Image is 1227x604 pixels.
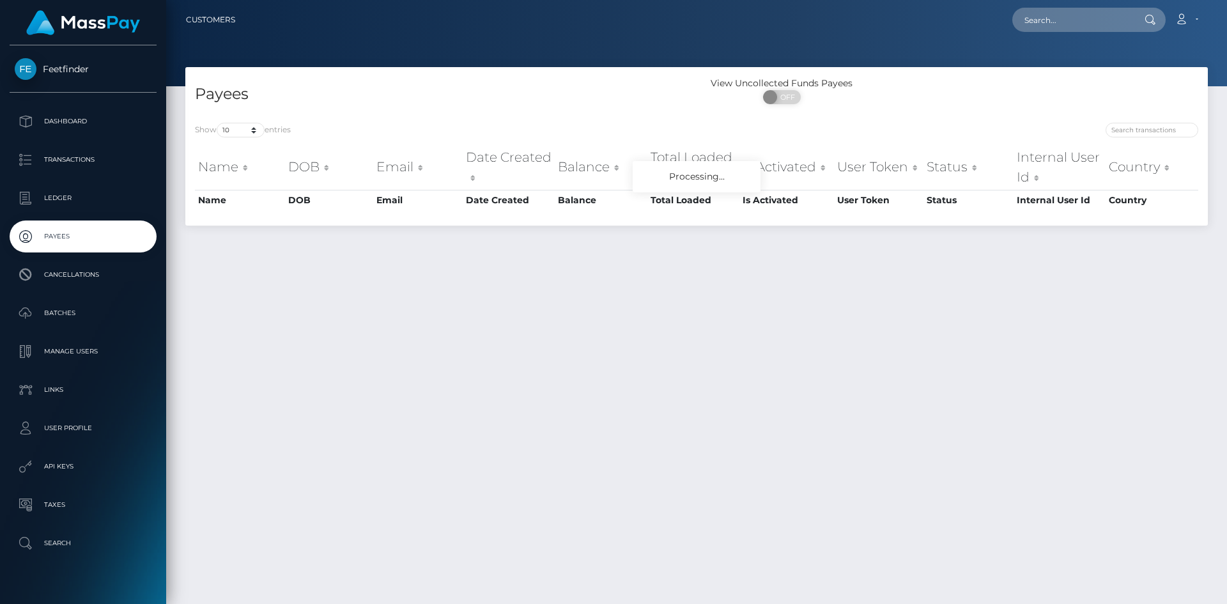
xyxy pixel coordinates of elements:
p: Ledger [15,189,151,208]
th: User Token [834,190,923,210]
th: Total Loaded [647,190,739,210]
a: Transactions [10,144,157,176]
th: Status [923,190,1014,210]
th: Email [373,144,463,190]
a: Links [10,374,157,406]
div: View Uncollected Funds Payees [697,77,867,90]
a: Cancellations [10,259,157,291]
th: Total Loaded [647,144,739,190]
img: MassPay Logo [26,10,140,35]
a: Batches [10,297,157,329]
input: Search transactions [1106,123,1198,137]
th: Name [195,144,285,190]
th: Country [1106,190,1198,210]
th: Internal User Id [1014,190,1106,210]
p: Dashboard [15,112,151,131]
th: Name [195,190,285,210]
a: Taxes [10,489,157,521]
th: Email [373,190,463,210]
label: Show entries [195,123,291,137]
p: API Keys [15,457,151,476]
div: Processing... [633,161,760,192]
th: Date Created [463,144,555,190]
p: Taxes [15,495,151,515]
th: User Token [834,144,923,190]
p: Batches [15,304,151,323]
input: Search... [1012,8,1132,32]
img: Feetfinder [15,58,36,80]
h4: Payees [195,83,687,105]
p: Transactions [15,150,151,169]
th: Date Created [463,190,555,210]
a: Payees [10,221,157,252]
th: Is Activated [739,190,834,210]
a: API Keys [10,451,157,483]
p: Payees [15,227,151,246]
span: Feetfinder [10,63,157,75]
p: User Profile [15,419,151,438]
th: Is Activated [739,144,834,190]
a: Manage Users [10,336,157,368]
p: Links [15,380,151,399]
p: Manage Users [15,342,151,361]
th: Balance [555,190,647,210]
select: Showentries [217,123,265,137]
a: User Profile [10,412,157,444]
p: Search [15,534,151,553]
th: Status [923,144,1014,190]
p: Cancellations [15,265,151,284]
th: Internal User Id [1014,144,1106,190]
th: Country [1106,144,1198,190]
a: Customers [186,6,235,33]
th: DOB [285,144,373,190]
span: OFF [770,90,802,104]
a: Ledger [10,182,157,214]
th: Balance [555,144,647,190]
th: DOB [285,190,373,210]
a: Search [10,527,157,559]
a: Dashboard [10,105,157,137]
